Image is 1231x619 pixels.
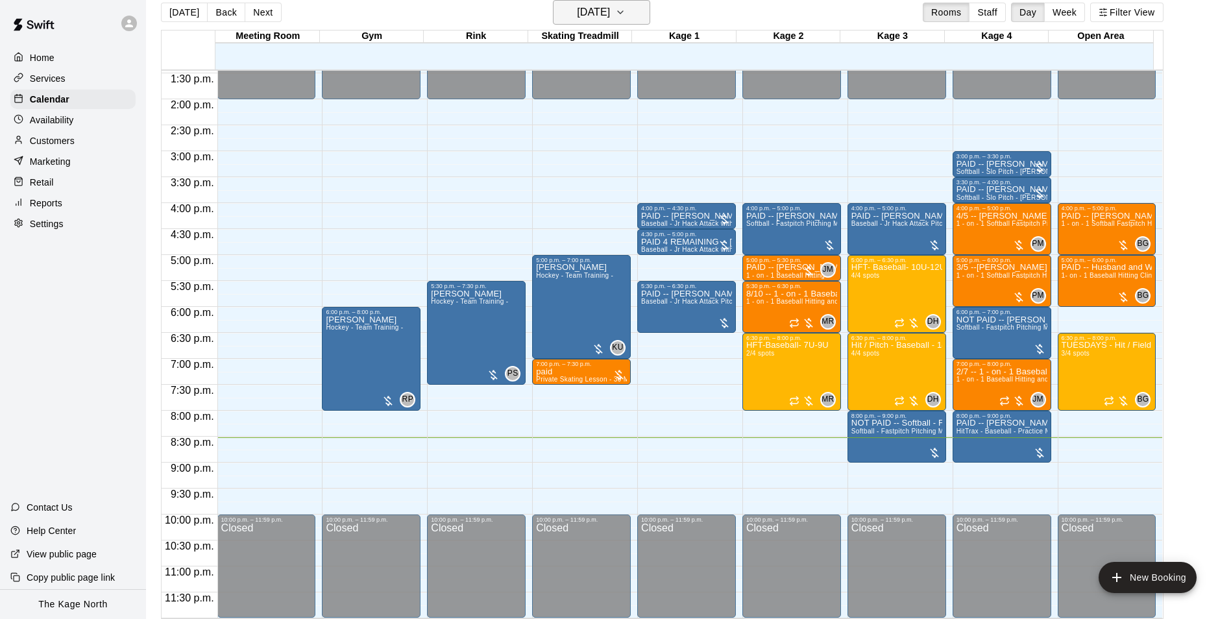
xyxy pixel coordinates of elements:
div: 4:30 p.m. – 5:00 p.m. [641,231,732,237]
div: 4:00 p.m. – 5:00 p.m. [957,205,1047,212]
div: Kage 4 [945,30,1049,43]
span: 10:30 p.m. [162,540,217,552]
span: DH [927,315,939,328]
div: 10:00 p.m. – 11:59 p.m.: Closed [953,515,1051,618]
p: View public page [27,548,97,561]
div: 7:00 p.m. – 7:30 p.m.: paid [532,359,631,385]
div: Gym [320,30,424,43]
span: 8:30 p.m. [167,437,217,448]
span: 6:00 p.m. [167,307,217,318]
div: Rink [424,30,528,43]
button: Next [245,3,281,22]
span: Hockey - Team Training - [431,298,508,305]
div: Skating Treadmill [528,30,632,43]
span: PM [1032,237,1044,250]
button: add [1099,562,1197,593]
div: 5:30 p.m. – 7:30 p.m.: Hockey - Team Training - [427,281,526,385]
span: Hockey - Team Training - [326,324,403,331]
span: 5:30 p.m. [167,281,217,292]
span: Recurring event [894,318,905,328]
span: 9:30 p.m. [167,489,217,500]
div: 6:30 p.m. – 8:00 p.m. [746,335,837,341]
div: 3:00 p.m. – 3:30 p.m.: PAID -- Drew Gillespie [953,151,1051,177]
span: 9:00 p.m. [167,463,217,474]
span: Softball - Fastpitch Pitching Machine - Requires second person to feed machine [746,220,992,227]
div: 3:00 p.m. – 3:30 p.m. [957,153,1047,160]
p: Marketing [30,155,71,168]
span: RP [402,393,413,406]
button: Day [1011,3,1045,22]
span: 1 - on - 1 Softball Fastpitch Hitting and Pitching Clinic [1062,220,1227,227]
div: Kage 2 [737,30,840,43]
div: 4:00 p.m. – 5:00 p.m. [1062,205,1152,212]
div: 4:30 p.m. – 5:00 p.m.: PAID 4 REMAINING -- Jim Edwards [637,229,736,255]
span: DH [927,393,939,406]
span: 1:30 p.m. [167,73,217,84]
span: PM [1032,289,1044,302]
span: 1 - on - 1 Baseball Hitting and Pitching Clinic [746,298,884,305]
div: 6:30 p.m. – 8:00 p.m. [1062,335,1152,341]
div: 10:00 p.m. – 11:59 p.m. [1062,516,1152,523]
span: Ryan Patterson [405,392,415,407]
a: Calendar [10,90,136,109]
p: Contact Us [27,501,73,514]
div: 10:00 p.m. – 11:59 p.m. [957,516,1047,523]
a: Reports [10,193,136,213]
p: Settings [30,217,64,230]
div: 5:00 p.m. – 6:00 p.m.: PAID -- Husband and Wife ---Jon Bahen [1058,255,1156,307]
div: 5:00 p.m. – 6:00 p.m. [957,257,1047,263]
div: 10:00 p.m. – 11:59 p.m. [221,516,312,523]
div: Pete McNabb [1030,288,1046,304]
span: Dan Hodgins [931,314,941,330]
div: 4:00 p.m. – 5:00 p.m. [851,205,942,212]
span: Murray Roach [825,392,836,407]
span: Pavlos Sialtsis [510,366,520,382]
span: BG [1137,393,1149,406]
div: 6:30 p.m. – 8:00 p.m.: TUESDAYS - Hit / Field / Throw - Softball Program - 13U - 16U [1058,333,1156,411]
p: Help Center [27,524,76,537]
span: Pete McNabb [1036,288,1046,304]
div: 5:00 p.m. – 6:00 p.m.: 3/5 --Grace Sefton [953,255,1051,307]
div: 10:00 p.m. – 11:59 p.m. [746,516,837,523]
span: 3/4 spots filled [1062,350,1090,357]
span: Brittani Goettsch [1140,288,1151,304]
div: 6:00 p.m. – 7:00 p.m. [957,309,1047,315]
div: Dan Hodgins [925,392,941,407]
span: BG [1137,237,1149,250]
div: Kage 3 [840,30,944,43]
div: Kyle Unitas [610,340,626,356]
div: J.D. McGivern [1030,392,1046,407]
span: 7:30 p.m. [167,385,217,396]
div: Pete McNabb [1030,236,1046,252]
div: 10:00 p.m. – 11:59 p.m.: Closed [532,515,631,618]
span: 4/4 spots filled [851,350,880,357]
span: Recurring event [789,318,799,328]
div: 4:00 p.m. – 4:30 p.m.: PAID -- Jim Edwards [637,203,736,229]
div: 5:30 p.m. – 6:30 p.m.: PAID -- Brad Krieger [637,281,736,333]
a: Marketing [10,152,136,171]
div: Brittani Goettsch [1135,392,1151,407]
div: Open Area [1049,30,1152,43]
span: 1- on - 1 Baseball Hitting Clinic [1062,272,1158,279]
div: 7:00 p.m. – 8:00 p.m. [957,361,1047,367]
p: Copy public page link [27,571,115,584]
p: Availability [30,114,74,127]
span: Dan Hodgins [931,392,941,407]
div: 4:00 p.m. – 4:30 p.m. [641,205,732,212]
div: Retail [10,173,136,192]
div: 6:00 p.m. – 7:00 p.m.: NOT PAID -- Michelle Leonard [953,307,1051,359]
button: Rooms [923,3,969,22]
div: Murray Roach [820,392,836,407]
div: 3:30 p.m. – 4:00 p.m. [957,179,1047,186]
span: 5:00 p.m. [167,255,217,266]
div: 6:00 p.m. – 8:00 p.m. [326,309,417,315]
div: 5:00 p.m. – 7:00 p.m. [536,257,627,263]
div: Murray Roach [820,314,836,330]
p: Home [30,51,55,64]
div: Dan Hodgins [925,314,941,330]
div: 5:00 p.m. – 6:30 p.m. [851,257,942,263]
p: Calendar [30,93,69,106]
div: 10:00 p.m. – 11:59 p.m.: Closed [427,515,526,618]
